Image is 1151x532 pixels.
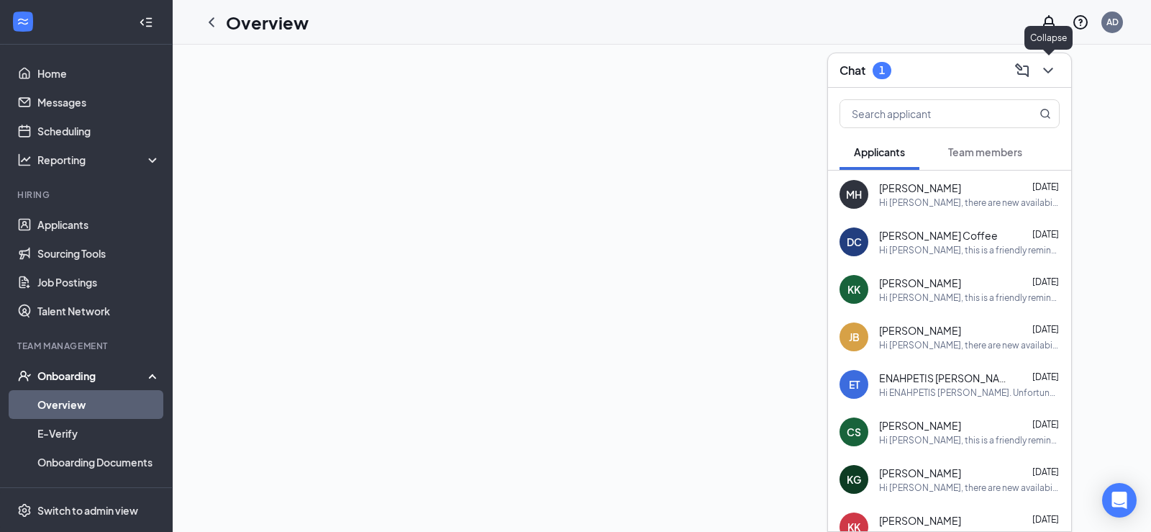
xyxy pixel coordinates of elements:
a: Scheduling [37,117,160,145]
div: JB [849,330,860,344]
div: Collapse [1024,26,1073,50]
div: Onboarding [37,369,148,383]
div: KG [847,472,861,487]
div: KK [847,282,860,297]
input: Search applicant [840,100,1011,127]
div: 1 [879,64,885,76]
svg: Notifications [1040,14,1057,31]
span: [PERSON_NAME] [879,513,961,528]
button: ChevronDown [1037,59,1060,82]
span: [DATE] [1032,229,1059,240]
span: [PERSON_NAME] [879,418,961,433]
a: Sourcing Tools [37,239,160,268]
span: [PERSON_NAME] [879,466,961,480]
span: [DATE] [1032,276,1059,287]
div: Open Intercom Messenger [1102,483,1137,518]
svg: Settings [17,503,32,518]
svg: WorkstreamLogo [16,14,30,29]
button: ComposeMessage [1011,59,1034,82]
div: MH [846,187,862,202]
svg: QuestionInfo [1072,14,1089,31]
span: [PERSON_NAME] [879,323,961,338]
svg: Analysis [17,153,32,167]
div: Reporting [37,153,161,167]
div: Team Management [17,340,158,352]
div: DC [847,235,862,249]
h3: Chat [840,63,865,78]
span: [DATE] [1032,419,1059,430]
a: Home [37,59,160,88]
svg: MagnifyingGlass [1039,108,1051,120]
div: Hi [PERSON_NAME], there are new availabilities for an interview. This is a reminder to schedule y... [879,197,1060,209]
span: [DATE] [1032,324,1059,335]
div: Hi [PERSON_NAME], this is a friendly reminder. Your meeting with [PERSON_NAME]'s for Crew Member ... [879,434,1060,446]
div: AD [1106,16,1119,28]
span: [DATE] [1032,466,1059,477]
svg: UserCheck [17,369,32,383]
svg: ChevronLeft [203,14,220,31]
span: [DATE] [1032,181,1059,192]
div: Hiring [17,189,158,201]
a: Job Postings [37,268,160,297]
div: Hi [PERSON_NAME], there are new availabilities for an interview. This is a reminder to schedule y... [879,482,1060,494]
a: Activity log [37,477,160,505]
div: Hi [PERSON_NAME], there are new availabilities for an interview. This is a reminder to schedule y... [879,339,1060,351]
a: Overview [37,390,160,419]
span: [PERSON_NAME] Coffee [879,228,998,243]
a: Talent Network [37,297,160,325]
a: E-Verify [37,419,160,448]
div: CS [847,425,861,439]
span: [PERSON_NAME] [879,181,961,195]
span: [PERSON_NAME] [879,276,961,290]
h1: Overview [226,10,309,35]
a: Onboarding Documents [37,448,160,477]
svg: ChevronDown [1039,62,1057,79]
div: Hi [PERSON_NAME], this is a friendly reminder. Your meeting with [PERSON_NAME]'s for Crew Member ... [879,244,1060,256]
svg: Collapse [139,15,153,30]
a: Messages [37,88,160,117]
span: Team members [948,145,1022,158]
span: Applicants [854,145,905,158]
div: Switch to admin view [37,503,138,518]
a: Applicants [37,210,160,239]
div: Hi ENAHPETIS [PERSON_NAME]. Unfortunately, we had to reschedule your meeting with [PERSON_NAME]'s... [879,387,1060,399]
span: ENAHPETIS [PERSON_NAME] [879,371,1009,385]
span: [DATE] [1032,514,1059,525]
div: ET [849,377,860,392]
svg: ComposeMessage [1014,62,1031,79]
div: Hi [PERSON_NAME], this is a friendly reminder. Your meeting with [PERSON_NAME]'s for Crew Member ... [879,292,1060,304]
span: [DATE] [1032,371,1059,382]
